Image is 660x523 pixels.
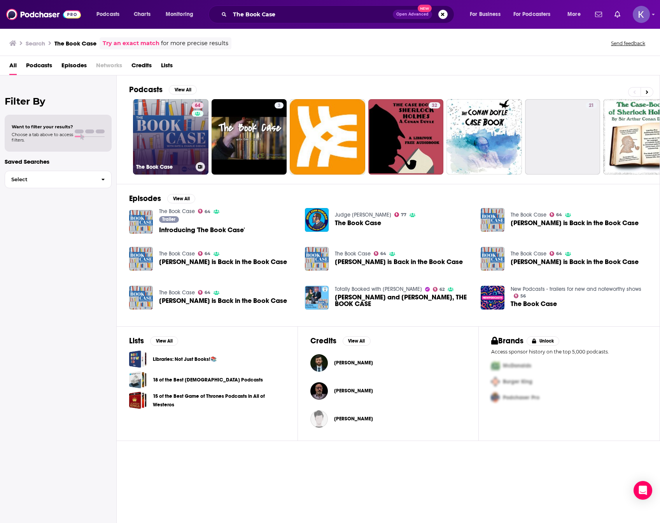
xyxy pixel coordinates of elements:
[131,59,152,75] a: Credits
[96,59,122,75] span: Networks
[305,286,329,310] a: Kate and Charlie Gibson, THE BOOK CASE
[159,289,195,296] a: The Book Case
[481,286,504,310] img: The Book Case
[503,378,532,385] span: Burger King
[335,259,463,265] a: John Irving is Back in the Book Case
[481,247,504,271] img: Stuart Gibbs is Back in the Book Case
[335,294,471,307] span: [PERSON_NAME] and [PERSON_NAME], THE BOOK CASE
[335,294,471,307] a: Kate and Charlie Gibson, THE BOOK CASE
[556,252,562,255] span: 64
[550,251,562,256] a: 64
[520,294,526,298] span: 56
[511,220,639,226] span: [PERSON_NAME] is Back in the Book Case
[586,102,597,108] a: 21
[96,9,119,20] span: Podcasts
[334,416,373,422] span: [PERSON_NAME]
[159,208,195,215] a: The Book Case
[26,40,45,47] h3: Search
[527,336,560,346] button: Unlock
[103,39,159,48] a: Try an exact match
[511,250,546,257] a: The Book Case
[5,171,112,188] button: Select
[54,40,96,47] h3: The Book Case
[513,9,551,20] span: For Podcasters
[511,286,641,292] a: New Podcasts - trailers for new and noteworthy shows
[511,220,639,226] a: Esmeralda Santiago is Back in the Book Case
[310,350,466,375] button: Casey MichelCasey Michel
[335,259,463,265] span: [PERSON_NAME] is Back in the Book Case
[278,102,280,110] span: 3
[195,102,200,110] span: 64
[129,247,153,271] a: David Sedaris is Back in the Book Case
[129,85,197,94] a: PodcastsView All
[129,194,195,203] a: EpisodesView All
[343,336,371,346] button: View All
[418,5,432,12] span: New
[310,382,328,400] img: Tony Caselnova
[159,250,195,257] a: The Book Case
[205,210,210,213] span: 64
[310,336,371,346] a: CreditsView All
[368,99,444,175] a: 32
[589,102,594,110] span: 21
[633,6,650,23] button: Show profile menu
[556,213,562,217] span: 64
[310,410,328,428] img: Casey Lytle
[12,132,73,143] span: Choose a tab above to access filters.
[198,251,211,256] a: 64
[481,208,504,232] img: Esmeralda Santiago is Back in the Book Case
[159,227,245,233] span: Introducing 'The Book Case'
[129,210,153,234] img: Introducing 'The Book Case'
[335,212,391,218] a: Judge John Hodgman
[633,6,650,23] span: Logged in as kpearson13190
[396,12,429,16] span: Open Advanced
[503,362,531,369] span: McDonalds
[162,217,175,222] span: Trailer
[129,286,153,310] img: J Ryan Stradal is Back in the Book Case
[129,392,147,409] a: 15 of the Best Game of Thrones Podcasts in All of Westeros
[136,164,193,170] h3: The Book Case
[334,416,373,422] a: Casey Lytle
[310,354,328,372] img: Casey Michel
[134,9,151,20] span: Charts
[160,8,203,21] button: open menu
[511,212,546,218] a: The Book Case
[511,259,639,265] span: [PERSON_NAME] is Back in the Book Case
[198,290,211,295] a: 64
[230,8,393,21] input: Search podcasts, credits, & more...
[335,220,381,226] a: The Book Case
[159,259,287,265] span: [PERSON_NAME] is Back in the Book Case
[161,59,173,75] a: Lists
[334,360,373,366] a: Casey Michel
[310,406,466,431] button: Casey LytleCasey Lytle
[129,350,147,368] span: Libraries: Not Just Books!📚
[9,59,17,75] a: All
[488,390,503,406] img: Third Pro Logo
[133,99,208,175] a: 64The Book Case
[166,9,193,20] span: Monitoring
[562,8,590,21] button: open menu
[61,59,87,75] a: Episodes
[5,158,112,165] p: Saved Searches
[429,102,440,108] a: 32
[216,5,462,23] div: Search podcasts, credits, & more...
[6,7,81,22] img: Podchaser - Follow, Share and Rate Podcasts
[488,374,503,390] img: Second Pro Logo
[592,8,605,21] a: Show notifications dropdown
[305,208,329,232] a: The Book Case
[153,355,217,364] a: Libraries: Not Just Books!📚
[611,8,623,21] a: Show notifications dropdown
[129,194,161,203] h2: Episodes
